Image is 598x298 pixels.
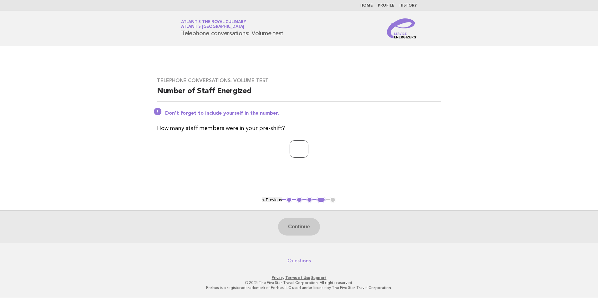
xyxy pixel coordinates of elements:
[181,25,244,29] span: Atlantis [GEOGRAPHIC_DATA]
[262,197,282,202] button: < Previous
[387,18,417,38] img: Service Energizers
[317,197,326,203] button: 4
[181,20,246,29] a: Atlantis the Royal CulinaryAtlantis [GEOGRAPHIC_DATA]
[181,20,283,37] h1: Telephone conversations: Volume test
[296,197,302,203] button: 2
[272,276,284,280] a: Privacy
[108,280,490,285] p: © 2025 The Five Star Travel Corporation. All rights reserved.
[399,4,417,7] a: History
[108,275,490,280] p: · ·
[157,124,441,133] p: How many staff members were in your pre-shift?
[157,86,441,102] h2: Number of Staff Energized
[108,285,490,290] p: Forbes is a registered trademark of Forbes LLC used under license by The Five Star Travel Corpora...
[360,4,373,7] a: Home
[286,197,292,203] button: 1
[285,276,310,280] a: Terms of Use
[311,276,327,280] a: Support
[378,4,394,7] a: Profile
[307,197,313,203] button: 3
[165,110,441,117] p: Don't forget to include yourself in the number.
[287,258,311,264] a: Questions
[157,77,441,84] h3: Telephone conversations: Volume test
